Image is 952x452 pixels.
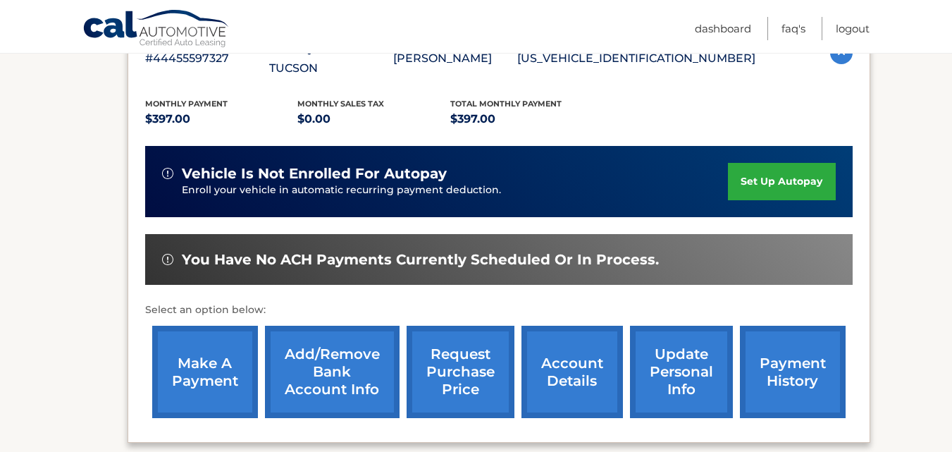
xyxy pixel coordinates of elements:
[162,168,173,179] img: alert-white.svg
[695,17,751,40] a: Dashboard
[145,302,853,319] p: Select an option below:
[393,49,517,68] p: [PERSON_NAME]
[182,251,659,269] span: You have no ACH payments currently scheduled or in process.
[517,49,755,68] p: [US_VEHICLE_IDENTIFICATION_NUMBER]
[728,163,835,200] a: set up autopay
[630,326,733,418] a: update personal info
[152,326,258,418] a: make a payment
[182,183,729,198] p: Enroll your vehicle in automatic recurring payment deduction.
[182,165,447,183] span: vehicle is not enrolled for autopay
[740,326,846,418] a: payment history
[145,49,269,68] p: #44455597327
[297,99,384,109] span: Monthly sales Tax
[407,326,514,418] a: request purchase price
[269,39,393,78] p: 2023 Hyundai TUCSON
[82,9,230,50] a: Cal Automotive
[450,99,562,109] span: Total Monthly Payment
[162,254,173,265] img: alert-white.svg
[521,326,623,418] a: account details
[836,17,870,40] a: Logout
[297,109,450,129] p: $0.00
[145,99,228,109] span: Monthly Payment
[450,109,603,129] p: $397.00
[145,109,298,129] p: $397.00
[265,326,400,418] a: Add/Remove bank account info
[781,17,805,40] a: FAQ's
